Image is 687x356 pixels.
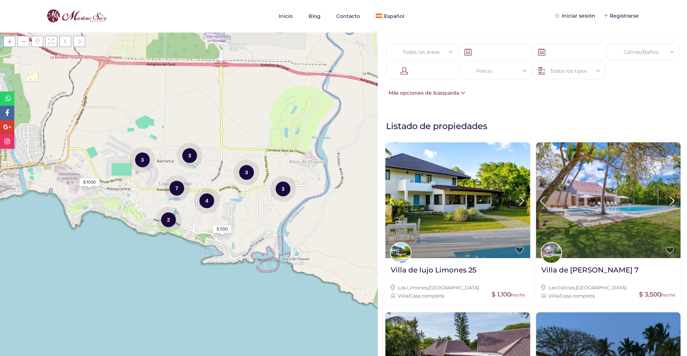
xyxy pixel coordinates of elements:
h2: Villa de lujo Limones 25 [391,265,476,275]
div: 4 [194,187,220,214]
a: Villa [398,293,408,299]
div: Todos los tipos [539,62,600,80]
div: 3 [177,142,203,169]
div: Camas/Baños [613,43,673,61]
div: Iniciar sesión [556,12,595,20]
div: / [541,292,676,300]
div: Registrarse [604,12,639,20]
div: 7 [164,175,190,201]
div: 2 [156,206,181,233]
a: Villa [549,293,559,299]
div: Cargando mapas [135,97,243,135]
div: , [391,284,525,291]
div: 3 [270,175,296,202]
div: Precio [466,62,526,80]
h1: Listado de propiedades [386,120,683,132]
div: 3 [130,146,155,173]
div: , [541,284,676,291]
div: $ 1100 [216,226,228,232]
a: Los Limones [398,285,427,290]
a: Casa completa [410,293,444,299]
img: Villa de lujo Colinas 7 [536,142,681,258]
div: $ 1000 [83,179,96,185]
a: Villa de [PERSON_NAME] 7 [541,265,639,280]
div: Más opciones de búsqueda [385,89,465,97]
div: Todas las areas [392,43,452,61]
h2: Villa de [PERSON_NAME] 7 [541,265,639,275]
img: logo [45,8,108,25]
a: Las Colinas [549,285,575,290]
span: Español [384,13,404,19]
div: 3 [234,159,259,186]
div: / [391,292,525,300]
img: Villa de lujo Limones 25 [385,142,530,258]
a: [GEOGRAPHIC_DATA] [576,285,627,290]
a: Villa de lujo Limones 25 [391,265,476,280]
a: [GEOGRAPHIC_DATA] [428,285,479,290]
a: Casa completa [560,293,595,299]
